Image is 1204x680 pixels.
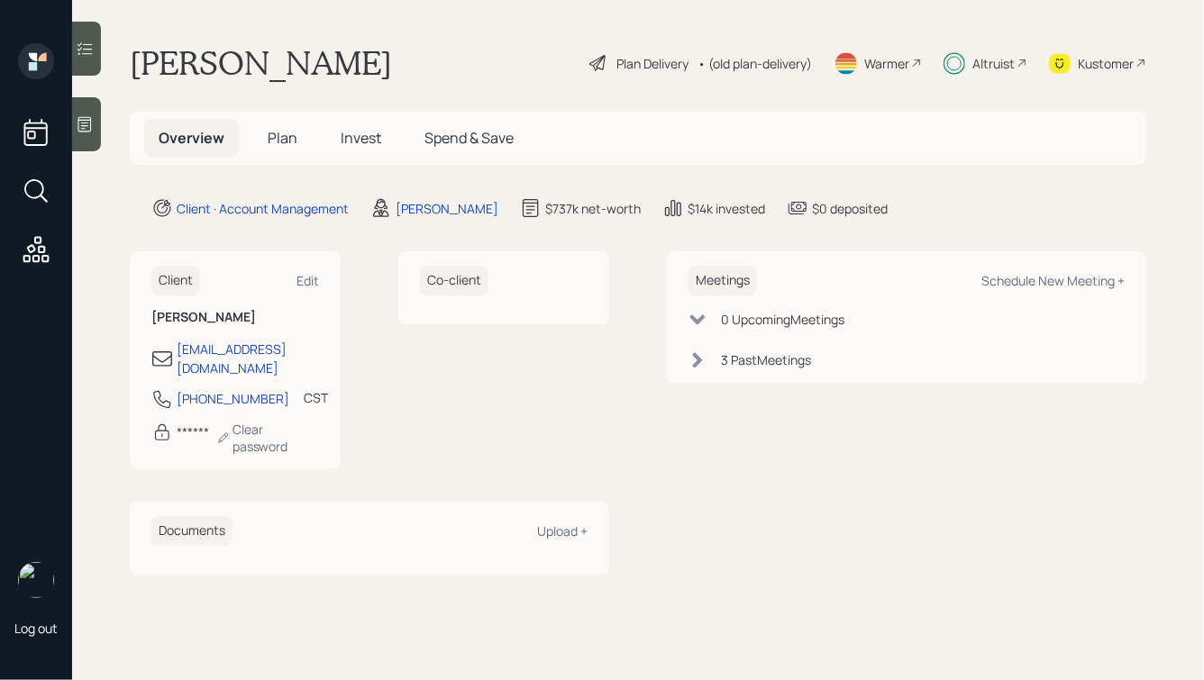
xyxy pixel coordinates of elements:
[177,389,289,408] div: [PHONE_NUMBER]
[151,516,233,546] h6: Documents
[341,128,381,148] span: Invest
[304,388,328,407] div: CST
[268,128,297,148] span: Plan
[864,54,909,73] div: Warmer
[689,266,757,295] h6: Meetings
[151,266,200,295] h6: Client
[177,340,319,377] div: [EMAIL_ADDRESS][DOMAIN_NAME]
[18,562,54,598] img: hunter_neumayer.jpg
[972,54,1015,73] div: Altruist
[698,54,812,73] div: • (old plan-delivery)
[424,128,514,148] span: Spend & Save
[420,266,488,295] h6: Co-client
[1078,54,1134,73] div: Kustomer
[537,522,588,539] div: Upload +
[151,310,319,325] h6: [PERSON_NAME]
[812,199,888,218] div: $0 deposited
[616,54,689,73] div: Plan Delivery
[159,128,224,148] span: Overview
[216,421,319,455] div: Clear password
[688,199,765,218] div: $14k invested
[396,199,498,218] div: [PERSON_NAME]
[721,350,811,369] div: 3 Past Meeting s
[545,199,641,218] div: $737k net-worth
[981,272,1125,289] div: Schedule New Meeting +
[296,272,319,289] div: Edit
[14,620,58,637] div: Log out
[177,199,349,218] div: Client · Account Management
[130,43,392,83] h1: [PERSON_NAME]
[721,310,844,329] div: 0 Upcoming Meeting s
